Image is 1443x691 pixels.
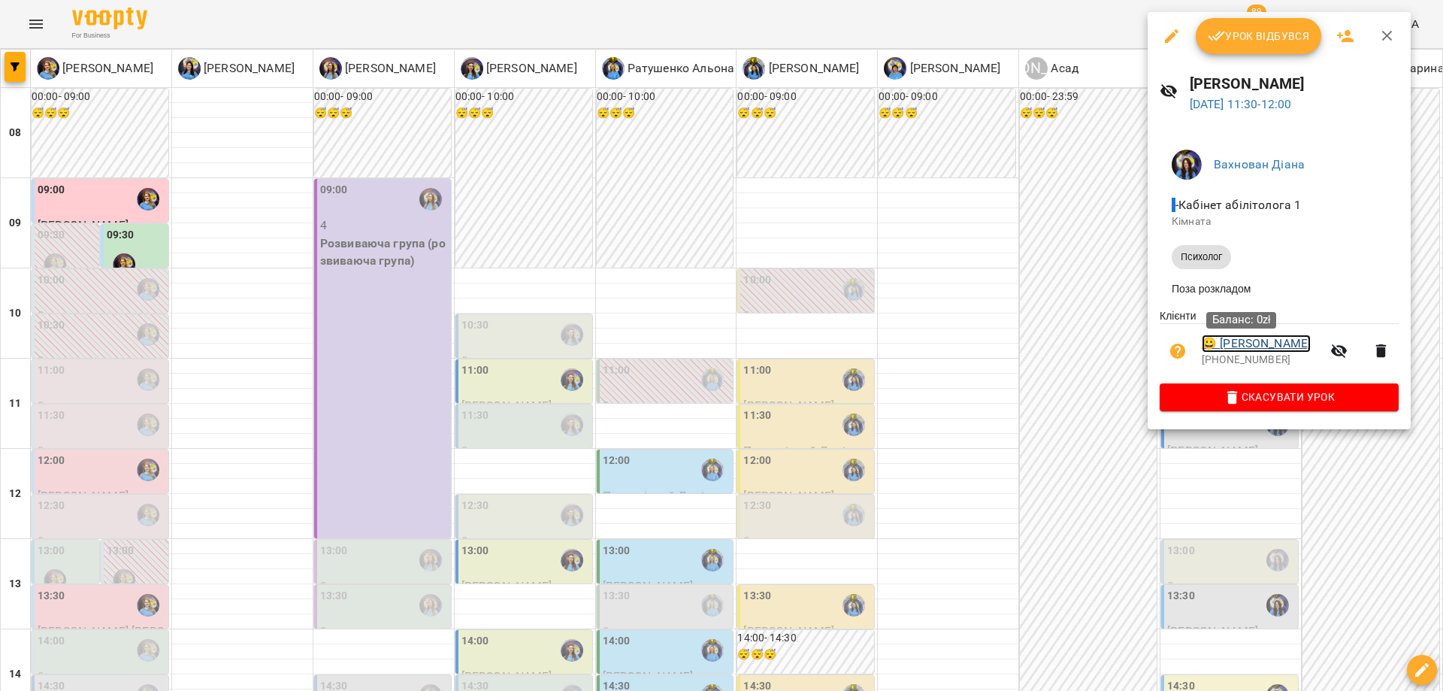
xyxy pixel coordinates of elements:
a: Вахнован Діана [1214,157,1305,171]
span: Урок відбувся [1208,27,1310,45]
p: Кімната [1172,214,1387,229]
ul: Клієнти [1160,308,1399,383]
img: 45559c1a150f8c2aa145bf47fc7aae9b.jpg [1172,150,1202,180]
span: - Кабінет абілітолога 1 [1172,198,1304,212]
button: Урок відбувся [1196,18,1322,54]
button: Візит ще не сплачено. Додати оплату? [1160,333,1196,369]
h6: [PERSON_NAME] [1190,72,1399,95]
p: [PHONE_NUMBER] [1202,353,1321,368]
span: Скасувати Урок [1172,388,1387,406]
a: [DATE] 11:30-12:00 [1190,97,1292,111]
span: Психолог [1172,250,1231,264]
button: Скасувати Урок [1160,383,1399,411]
li: Поза розкладом [1160,275,1399,302]
a: 😀 [PERSON_NAME] [1202,335,1311,353]
span: Баланс: 0zł [1212,313,1270,326]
